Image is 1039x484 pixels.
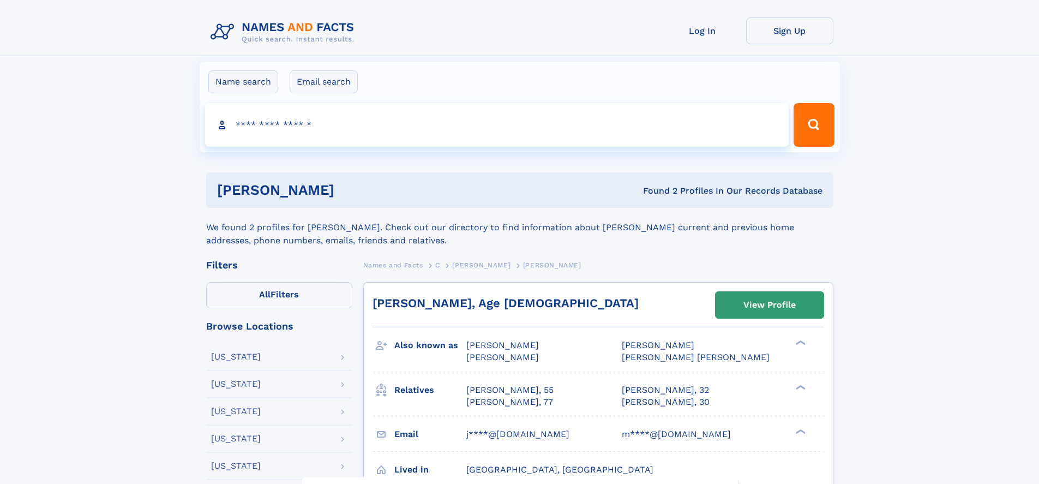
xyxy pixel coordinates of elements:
a: Log In [659,17,746,44]
span: C [435,261,440,269]
span: [PERSON_NAME] [466,352,539,362]
input: search input [205,103,789,147]
h3: Also known as [394,336,466,355]
img: Logo Names and Facts [206,17,363,47]
div: View Profile [743,292,796,318]
div: Found 2 Profiles In Our Records Database [489,185,822,197]
div: ❯ [793,384,806,391]
div: [US_STATE] [211,407,261,416]
span: All [259,289,271,300]
a: [PERSON_NAME], 55 [466,384,554,396]
div: ❯ [793,428,806,435]
div: We found 2 profiles for [PERSON_NAME]. Check out our directory to find information about [PERSON_... [206,208,833,247]
h1: [PERSON_NAME] [217,183,489,197]
a: View Profile [716,292,824,318]
span: [PERSON_NAME] [466,340,539,350]
div: Filters [206,260,352,270]
div: [US_STATE] [211,380,261,389]
span: [GEOGRAPHIC_DATA], [GEOGRAPHIC_DATA] [466,464,653,475]
a: [PERSON_NAME], 32 [622,384,709,396]
div: ❯ [793,339,806,346]
label: Filters [206,282,352,308]
label: Name search [208,70,278,93]
span: [PERSON_NAME] [523,261,581,269]
a: [PERSON_NAME], 30 [622,396,710,408]
a: Names and Facts [363,258,423,272]
div: [US_STATE] [211,434,261,443]
h3: Lived in [394,461,466,479]
a: C [435,258,440,272]
h3: Email [394,425,466,444]
a: [PERSON_NAME] [452,258,511,272]
a: [PERSON_NAME], 77 [466,396,553,408]
a: [PERSON_NAME], Age [DEMOGRAPHIC_DATA] [373,296,639,310]
div: Browse Locations [206,321,352,331]
div: [US_STATE] [211,462,261,470]
div: [US_STATE] [211,352,261,361]
button: Search Button [794,103,834,147]
label: Email search [290,70,358,93]
span: [PERSON_NAME] [PERSON_NAME] [622,352,770,362]
a: Sign Up [746,17,833,44]
h3: Relatives [394,381,466,399]
span: [PERSON_NAME] [452,261,511,269]
span: [PERSON_NAME] [622,340,694,350]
